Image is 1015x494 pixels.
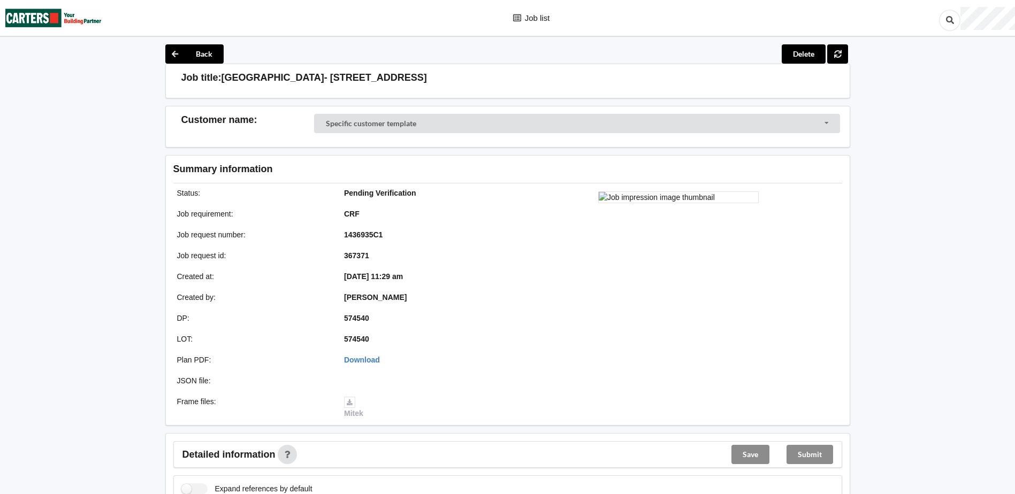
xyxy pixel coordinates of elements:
img: Job impression image thumbnail [598,191,759,203]
b: [PERSON_NAME] [344,293,407,302]
h3: Customer name : [181,114,315,126]
h3: Summary information [173,163,671,175]
h3: [GEOGRAPHIC_DATA]- [STREET_ADDRESS] [222,72,427,84]
b: 1436935C1 [344,230,383,239]
span: Job list [525,14,550,22]
button: Delete [782,44,826,64]
b: CRF [344,210,360,218]
div: DP : [170,313,337,323]
div: Customer Selector [314,114,840,133]
a: Download [344,356,380,364]
button: Back [165,44,224,64]
div: Specific customer template [326,120,416,127]
div: Status : [170,188,337,198]
div: Job request number : [170,229,337,240]
div: Job requirement : [170,209,337,219]
div: Job request id : [170,250,337,261]
a: Mitek [344,397,363,418]
div: JSON file : [170,375,337,386]
b: 574540 [344,335,369,343]
div: LOT : [170,334,337,344]
b: Pending Verification [344,189,416,197]
div: Created by : [170,292,337,303]
b: [DATE] 11:29 am [344,272,403,281]
a: Job list [503,13,559,24]
b: 367371 [344,251,369,260]
h3: Job title: [181,72,222,84]
div: Frame files : [170,396,337,419]
div: Plan PDF : [170,354,337,365]
div: User Profile [960,7,1015,30]
div: Created at : [170,271,337,282]
span: Detailed information [182,450,276,459]
b: 574540 [344,314,369,322]
img: Carters [5,1,102,35]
